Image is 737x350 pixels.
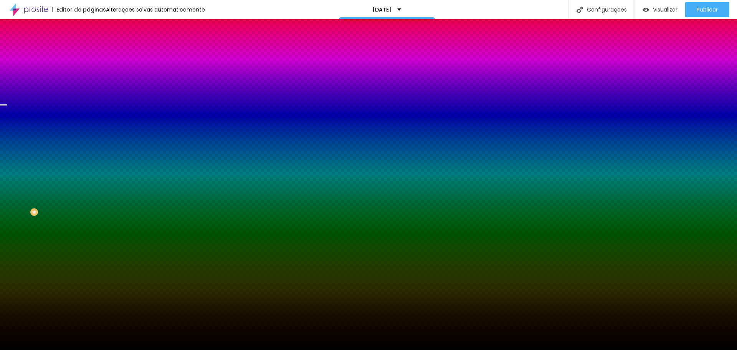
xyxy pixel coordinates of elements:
[653,7,678,13] span: Visualizar
[697,7,718,13] span: Publicar
[635,2,685,17] button: Visualizar
[372,7,392,12] p: [DATE]
[52,7,106,12] div: Editor de páginas
[106,7,205,12] div: Alterações salvas automaticamente
[577,7,583,13] img: Icone
[643,7,649,13] img: view-1.svg
[685,2,729,17] button: Publicar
